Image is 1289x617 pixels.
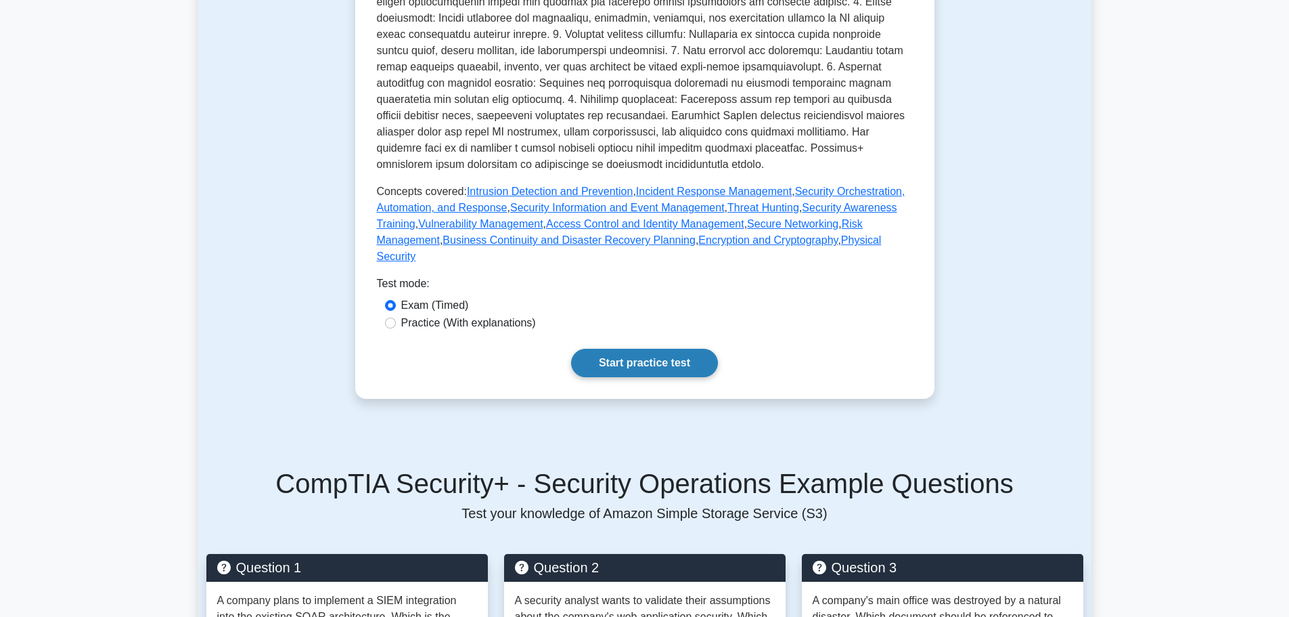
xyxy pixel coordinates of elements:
[206,505,1083,522] p: Test your knowledge of Amazon Simple Storage Service (S3)
[206,467,1083,500] h5: CompTIA Security+ - Security Operations Example Questions
[377,276,913,297] div: Test mode:
[813,559,1072,576] h5: Question 3
[515,559,775,576] h5: Question 2
[636,186,792,197] a: Incident Response Management
[727,202,799,213] a: Threat Hunting
[747,218,838,230] a: Secure Networking
[510,202,725,213] a: Security Information and Event Management
[698,234,838,246] a: Encryption and Cryptography
[418,218,543,230] a: Vulnerability Management
[377,184,913,265] p: Concepts covered: , , , , , , , , , , , ,
[401,297,469,314] label: Exam (Timed)
[217,559,477,576] h5: Question 1
[401,315,536,331] label: Practice (With explanations)
[546,218,744,230] a: Access Control and Identity Management
[443,234,696,246] a: Business Continuity and Disaster Recovery Planning
[571,349,718,377] a: Start practice test
[467,186,633,197] a: Intrusion Detection and Prevention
